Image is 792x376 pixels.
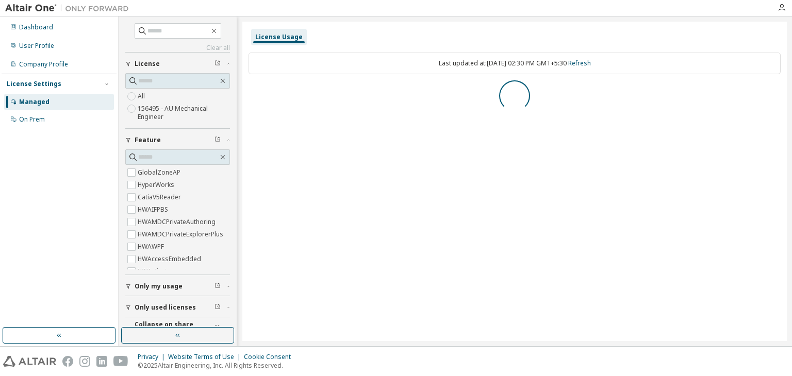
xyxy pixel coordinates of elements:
span: Clear filter [214,324,221,333]
div: Company Profile [19,60,68,69]
label: All [138,90,147,102]
span: License [135,60,160,68]
label: HWAMDCPrivateAuthoring [138,216,218,228]
img: Altair One [5,3,134,13]
span: Clear filter [214,60,221,68]
label: CatiaV5Reader [138,191,183,203]
div: License Settings [7,80,61,88]
div: Last updated at: [DATE] 02:30 PM GMT+5:30 [249,53,781,74]
div: On Prem [19,115,45,124]
a: Refresh [568,59,591,67]
button: Only my usage [125,275,230,298]
label: HWAccessEmbedded [138,253,203,265]
button: License [125,53,230,75]
span: Collapse on share string [135,320,214,337]
div: License Usage [255,33,303,41]
img: instagram.svg [79,356,90,367]
div: Cookie Consent [244,353,297,361]
span: Clear filter [214,282,221,290]
div: Dashboard [19,23,53,31]
label: GlobalZoneAP [138,166,183,179]
label: HWAMDCPrivateExplorerPlus [138,228,225,241]
div: User Profile [19,42,54,50]
img: linkedin.svg [96,356,107,367]
img: altair_logo.svg [3,356,56,367]
p: © 2025 Altair Engineering, Inc. All Rights Reserved. [138,361,297,370]
span: Clear filter [214,303,221,312]
span: Feature [135,136,161,144]
button: Feature [125,129,230,151]
span: Only used licenses [135,303,196,312]
a: Clear all [125,44,230,52]
img: youtube.svg [113,356,128,367]
span: Only my usage [135,282,183,290]
img: facebook.svg [62,356,73,367]
label: HyperWorks [138,179,176,191]
button: Only used licenses [125,296,230,319]
div: Managed [19,98,49,106]
label: HWAWPF [138,241,166,253]
div: Privacy [138,353,168,361]
span: Clear filter [214,136,221,144]
label: HWActivate [138,265,173,278]
label: 156495 - AU Mechanical Engineer [138,102,230,123]
div: Website Terms of Use [168,353,244,361]
label: HWAIFPBS [138,203,170,216]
